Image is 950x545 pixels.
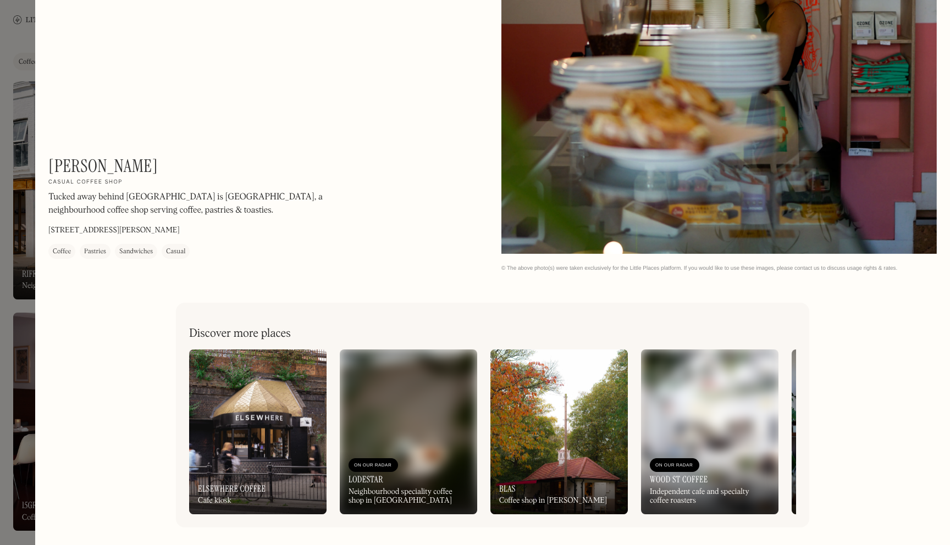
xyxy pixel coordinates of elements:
h3: Elsewhere Coffee [198,483,266,494]
h1: [PERSON_NAME] [48,155,158,176]
p: [STREET_ADDRESS][PERSON_NAME] [48,225,180,236]
div: © The above photo(s) were taken exclusively for the Little Places platform. If you would like to ... [501,265,937,272]
div: Coffee shop in [PERSON_NAME] [499,496,607,505]
div: Coffee [53,246,71,257]
div: Pastries [84,246,106,257]
div: Sandwiches [119,246,153,257]
a: BlasCoffee shop in [PERSON_NAME] [490,349,628,514]
p: Tucked away behind [GEOGRAPHIC_DATA] is [GEOGRAPHIC_DATA], a neighbourhood coffee shop serving co... [48,191,345,217]
h2: Discover more places [189,327,291,341]
h3: Wood St Coffee [650,474,708,485]
a: Batch BabySpecialty coffee in [GEOGRAPHIC_DATA] [792,349,929,514]
div: Casual [166,246,185,257]
a: Elsewhere CoffeeCafe kiosk [189,349,327,514]
h2: Casual coffee shop [48,179,123,186]
h3: Blas [499,483,516,494]
div: Neighbourhood speciality coffee shop in [GEOGRAPHIC_DATA] [349,487,468,506]
div: Cafe kiosk [198,496,231,505]
h3: Lodestar [349,474,383,485]
div: Independent cafe and specialty coffee roasters [650,487,770,506]
div: On Our Radar [655,460,694,471]
a: On Our RadarWood St CoffeeIndependent cafe and specialty coffee roasters [641,349,778,514]
div: On Our Radar [354,460,393,471]
a: On Our RadarLodestarNeighbourhood speciality coffee shop in [GEOGRAPHIC_DATA] [340,349,477,514]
